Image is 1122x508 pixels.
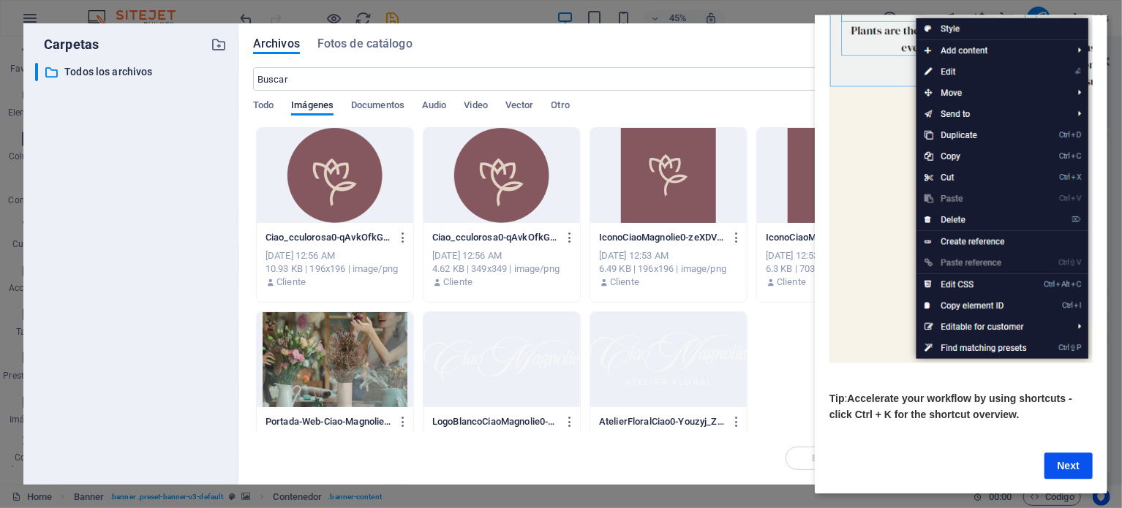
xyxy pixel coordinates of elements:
div: [DATE] 12:53 AM [599,249,738,262]
p: Ciao_cculorosa0-qAvkOfkGgpTGLdnKOETgIw-iVDtaMQlWfDTO4SSNB4lJg.png [266,231,391,244]
span: Accelerate your workflow by using shortcuts - click Ctrl + K for the shortcut overview. [15,378,257,406]
span: Vector [505,96,534,117]
div: [DATE] 12:53 AM [766,249,905,262]
p: Cliente [276,276,306,289]
p: Todos los archivos [64,64,200,80]
span: Video [464,96,488,117]
div: 6.3 KB | 703x703 | image/png [766,262,905,276]
p: Portada-Web-Ciao-Magnolie-Recupdferado-H7jo0z-KfYATMtWrUOS06g.jpg [266,415,391,428]
p: ​ [15,348,278,364]
a: Next [230,438,278,464]
div: [DATE] 12:56 AM [266,249,404,262]
p: Ciao_cculorosa0-qAvkOfkGgpTGLdnKOETgIw.png [432,231,557,244]
span: Imágenes [291,96,334,117]
div: 10.93 KB | 196x196 | image/png [266,262,404,276]
span: Archivos [253,35,300,53]
span: Tip [15,378,30,390]
span: : [30,378,33,390]
p: Carpetas [35,35,99,54]
p: AtelierFloralCiao0-Youzyj_ZtL_wtufhN0J8DQ.png [599,415,724,428]
i: Crear carpeta [211,37,227,53]
p: IconoCiaoMagnolie0-zeXDVzLmAEvvWnUtmeSp_Q.png [766,231,891,244]
p: Cliente [443,276,472,289]
div: ​ [35,63,38,81]
p: Cliente [610,276,639,289]
p: LogoBlancoCiaoMagnolie0-2uWMc3WTbKX5UJSs7TDP4A.png [432,415,557,428]
div: 4.62 KB | 349x349 | image/png [432,262,571,276]
span: Otro [551,96,570,117]
span: Documentos [351,96,404,117]
span: Todo [253,96,274,117]
div: [DATE] 12:56 AM [432,249,571,262]
p: IconoCiaoMagnolie0-zeXDVzLmAEvvWnUtmeSp_Q-Qt65HXUronaZ3T9fGcw41Q.png [599,231,724,244]
p: Cliente [777,276,806,289]
span: Fotos de catálogo [317,35,413,53]
input: Buscar [253,67,839,91]
div: 6.49 KB | 196x196 | image/png [599,262,738,276]
span: Audio [422,96,446,117]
